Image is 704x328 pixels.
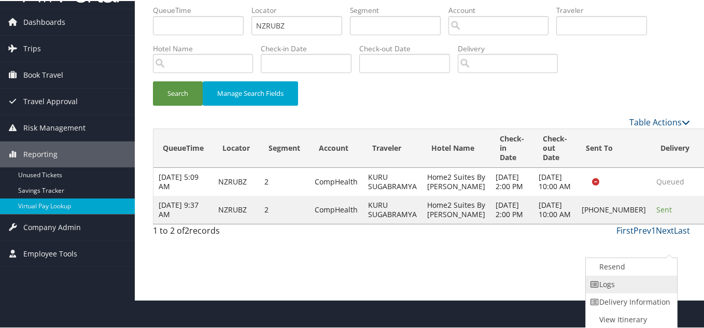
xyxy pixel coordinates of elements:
th: Check-in Date: activate to sort column ascending [490,128,533,167]
span: Travel Approval [23,88,78,113]
td: KURU SUGABRAMYA [363,195,422,223]
td: KURU SUGABRAMYA [363,167,422,195]
td: Home2 Suites By [PERSON_NAME] [422,167,490,195]
span: Trips [23,35,41,61]
td: [DATE] 10:00 AM [533,195,576,223]
td: 2 [259,167,309,195]
a: View Itinerary [586,310,674,327]
td: [DATE] 5:09 AM [153,167,213,195]
td: NZRUBZ [213,167,259,195]
td: [DATE] 2:00 PM [490,167,533,195]
span: Risk Management [23,114,86,140]
th: Delivery: activate to sort column ascending [651,128,699,167]
th: QueueTime: activate to sort column ascending [153,128,213,167]
a: Table Actions [629,116,690,127]
span: Book Travel [23,61,63,87]
td: 2 [259,195,309,223]
span: Queued [656,176,684,186]
a: Last [674,224,690,235]
a: Logs [586,275,674,292]
button: Search [153,80,203,105]
td: [DATE] 9:37 AM [153,195,213,223]
a: Next [656,224,674,235]
td: [PHONE_NUMBER] [576,195,651,223]
label: Check-in Date [261,42,359,53]
a: First [616,224,633,235]
th: Locator: activate to sort column ascending [213,128,259,167]
td: CompHealth [309,167,363,195]
label: QueueTime [153,4,251,15]
a: 1 [651,224,656,235]
td: Home2 Suites By [PERSON_NAME] [422,195,490,223]
a: Delivery Information [586,292,674,310]
td: NZRUBZ [213,195,259,223]
div: 1 to 2 of records [153,223,276,241]
span: 2 [185,224,189,235]
label: Hotel Name [153,42,261,53]
button: Manage Search Fields [203,80,298,105]
span: Dashboards [23,8,65,34]
label: Locator [251,4,350,15]
th: Traveler: activate to sort column ascending [363,128,422,167]
a: Resend [586,257,674,275]
label: Traveler [556,4,655,15]
th: Hotel Name: activate to sort column ascending [422,128,490,167]
th: Account: activate to sort column ascending [309,128,363,167]
td: CompHealth [309,195,363,223]
label: Delivery [458,42,566,53]
span: Employee Tools [23,240,77,266]
span: Company Admin [23,213,81,239]
th: Check-out Date: activate to sort column ascending [533,128,576,167]
td: [DATE] 2:00 PM [490,195,533,223]
label: Account [448,4,556,15]
th: Sent To: activate to sort column ascending [576,128,651,167]
span: Reporting [23,140,58,166]
a: Prev [633,224,651,235]
label: Check-out Date [359,42,458,53]
span: Sent [656,204,672,213]
th: Segment: activate to sort column ascending [259,128,309,167]
td: [DATE] 10:00 AM [533,167,576,195]
label: Segment [350,4,448,15]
